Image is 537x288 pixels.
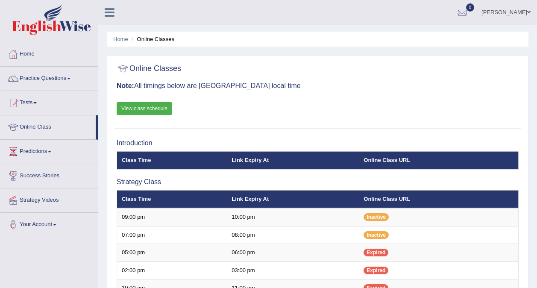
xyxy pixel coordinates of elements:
th: Link Expiry At [227,151,359,169]
td: 03:00 pm [227,262,359,279]
span: Expired [364,249,388,256]
td: 02:00 pm [117,262,227,279]
td: 07:00 pm [117,226,227,244]
a: Strategy Videos [0,188,98,210]
th: Link Expiry At [227,190,359,208]
span: Inactive [364,231,389,239]
td: 10:00 pm [227,208,359,226]
a: Your Account [0,213,98,234]
a: Predictions [0,140,98,161]
td: 09:00 pm [117,208,227,226]
h3: Strategy Class [117,178,519,186]
li: Online Classes [129,35,174,43]
a: Practice Questions [0,67,98,88]
a: View class schedule [117,102,172,115]
span: Expired [364,267,388,274]
a: Home [0,42,98,64]
span: Inactive [364,213,389,221]
td: 06:00 pm [227,244,359,262]
a: Success Stories [0,164,98,185]
h3: All timings below are [GEOGRAPHIC_DATA] local time [117,82,519,90]
h2: Online Classes [117,62,181,75]
th: Online Class URL [359,190,518,208]
th: Class Time [117,190,227,208]
h3: Introduction [117,139,519,147]
th: Online Class URL [359,151,518,169]
a: Tests [0,91,98,112]
a: Online Class [0,115,96,137]
th: Class Time [117,151,227,169]
td: 05:00 pm [117,244,227,262]
a: Home [113,36,128,42]
span: 0 [466,3,475,12]
td: 08:00 pm [227,226,359,244]
b: Note: [117,82,134,89]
